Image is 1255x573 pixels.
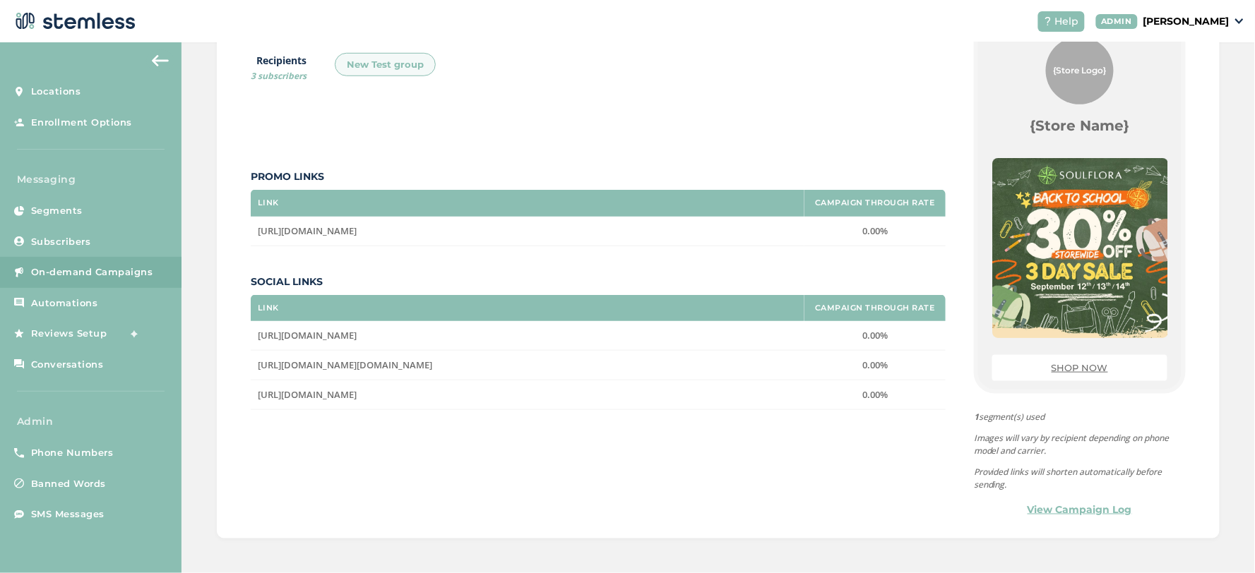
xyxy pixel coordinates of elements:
[862,329,888,342] span: 0.00%
[1052,362,1108,373] a: SHOP NOW
[335,53,436,77] div: New Test group
[811,225,939,237] label: 0.00%
[31,296,98,310] span: Automations
[974,411,979,423] strong: 1
[31,327,107,341] span: Reviews Setup
[974,432,1186,457] p: Images will vary by recipient depending on phone model and carrier.
[811,359,939,371] label: 0.00%
[1143,14,1230,29] p: [PERSON_NAME]
[258,225,797,237] label: https://www.soulflora.com/menu
[862,224,888,237] span: 0.00%
[152,55,169,66] img: icon-arrow-back-accent-c549486e.svg
[1030,116,1130,135] label: {Store Name}
[1028,502,1132,517] a: View Campaign Log
[31,85,81,99] span: Locations
[251,70,307,82] span: 3 subscribers
[1055,14,1079,29] span: Help
[974,466,1186,491] p: Provided links will shorten automatically before sending.
[258,330,797,342] label: https://x.com/SoulFlora_nj
[1096,14,1138,29] div: ADMIN
[31,507,105,521] span: SMS Messages
[251,169,946,184] label: Promo Links
[258,358,432,371] span: [URL][DOMAIN_NAME][DOMAIN_NAME]
[1235,18,1244,24] img: icon_down-arrow-small-66adaf34.svg
[31,116,132,130] span: Enrollment Options
[258,224,357,237] span: [URL][DOMAIN_NAME]
[862,358,888,371] span: 0.00%
[31,477,106,491] span: Banned Words
[251,53,307,83] label: Recipients
[251,275,946,289] label: Social Links
[811,389,939,401] label: 0.00%
[862,388,888,401] span: 0.00%
[1054,64,1107,77] span: {Store Logo}
[815,303,935,313] label: Campaign Through Rate
[815,198,935,207] label: Campaign Through Rate
[31,358,104,372] span: Conversations
[31,204,83,218] span: Segments
[258,389,797,401] label: https://www.instagram.com/soulflora_nj/
[1044,17,1052,25] img: icon-help-white-03924b79.svg
[974,411,1186,423] span: segment(s) used
[258,198,279,207] label: Link
[258,303,279,313] label: Link
[31,235,91,249] span: Subscribers
[992,158,1168,338] img: MKzcbJVi9PjbDesH6B9imxCBZtKe1Kw9Jk9HsnAs.jpg
[811,330,939,342] label: 0.00%
[118,320,146,348] img: glitter-stars-b7820f95.gif
[31,265,153,279] span: On-demand Campaigns
[31,446,114,460] span: Phone Numbers
[1184,505,1255,573] iframe: Chat Widget
[258,359,797,371] label: https://www.facebook.com/soulflora.wm
[11,7,136,35] img: logo-dark-0685b13c.svg
[258,388,357,401] span: [URL][DOMAIN_NAME]
[258,329,357,342] span: [URL][DOMAIN_NAME]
